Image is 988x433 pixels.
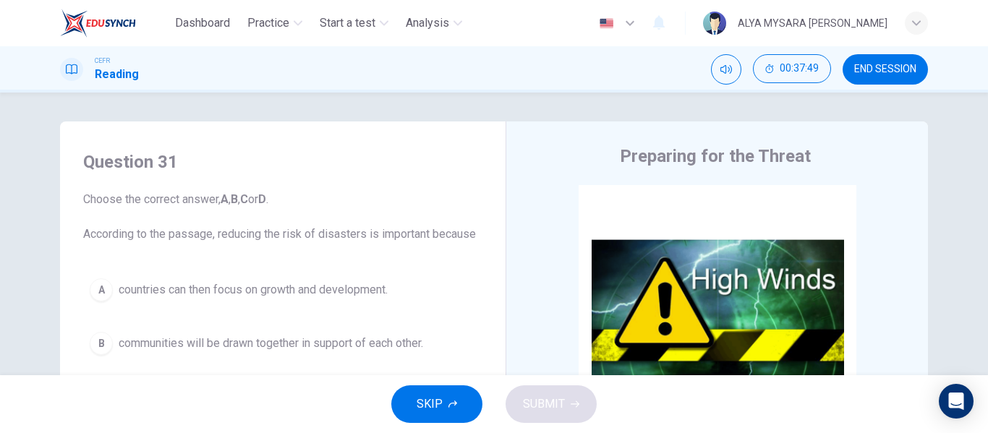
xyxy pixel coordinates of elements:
[175,14,230,32] span: Dashboard
[780,63,819,74] span: 00:37:49
[169,10,236,36] button: Dashboard
[406,14,449,32] span: Analysis
[119,335,423,352] span: communities will be drawn together in support of each other.
[60,9,136,38] img: EduSynch logo
[83,325,482,361] button: Bcommunities will be drawn together in support of each other.
[60,9,169,38] a: EduSynch logo
[83,191,482,243] span: Choose the correct answer, , , or . According to the passage, reducing the risk of disasters is i...
[753,54,831,83] button: 00:37:49
[83,150,482,173] h4: Question 31
[240,192,248,206] b: C
[221,192,229,206] b: A
[620,145,811,168] h4: Preparing for the Threat
[314,10,394,36] button: Start a test
[247,14,289,32] span: Practice
[391,385,482,423] button: SKIP
[95,66,139,83] h1: Reading
[242,10,308,36] button: Practice
[854,64,916,75] span: END SESSION
[843,54,928,85] button: END SESSION
[90,278,113,301] div: A
[753,54,831,85] div: Hide
[939,384,974,419] div: Open Intercom Messenger
[95,56,110,66] span: CEFR
[597,18,616,29] img: en
[320,14,375,32] span: Start a test
[231,192,238,206] b: B
[258,192,266,206] b: D
[417,394,443,414] span: SKIP
[90,332,113,355] div: B
[83,272,482,308] button: Acountries can then focus on growth and development.
[738,14,887,32] div: ALYA MYSARA [PERSON_NAME]
[711,54,741,85] div: Mute
[400,10,468,36] button: Analysis
[119,281,388,299] span: countries can then focus on growth and development.
[703,12,726,35] img: Profile picture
